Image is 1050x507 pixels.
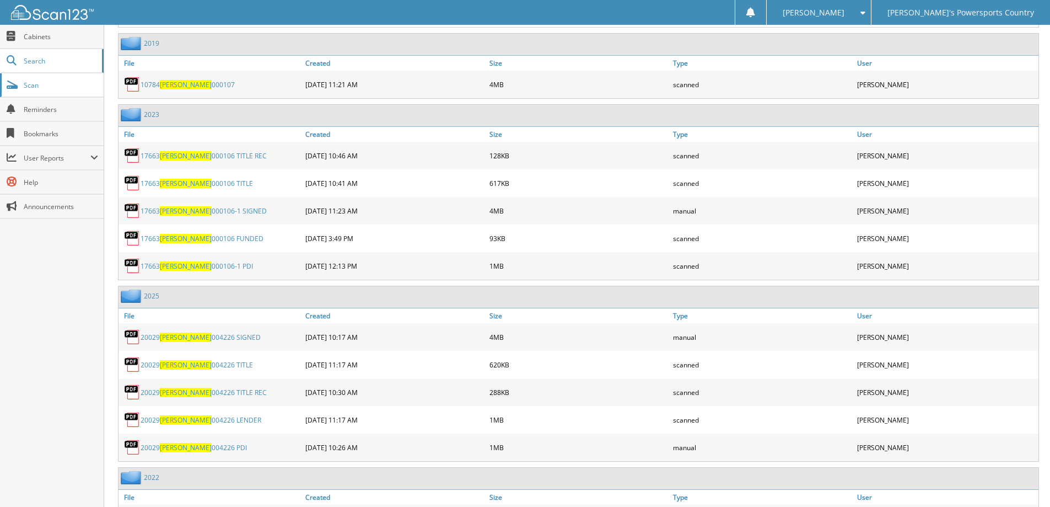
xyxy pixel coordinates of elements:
[124,356,141,373] img: PDF.png
[141,360,253,370] a: 20029[PERSON_NAME]004226 TITLE
[487,56,671,71] a: Size
[487,436,671,458] div: 1MB
[119,308,303,323] a: File
[124,76,141,93] img: PDF.png
[24,178,98,187] span: Help
[487,145,671,167] div: 128KB
[303,326,487,348] div: [DATE] 10:17 AM
[303,73,487,95] div: [DATE] 11:21 AM
[24,153,90,163] span: User Reports
[121,471,144,484] img: folder2.png
[124,412,141,428] img: PDF.png
[670,409,854,431] div: scanned
[854,200,1038,222] div: [PERSON_NAME]
[670,326,854,348] div: manual
[303,56,487,71] a: Created
[144,291,159,301] a: 2025
[303,145,487,167] div: [DATE] 10:46 AM
[487,409,671,431] div: 1MB
[670,227,854,249] div: scanned
[670,308,854,323] a: Type
[141,415,261,425] a: 20029[PERSON_NAME]004226 LENDER
[854,409,1038,431] div: [PERSON_NAME]
[124,329,141,345] img: PDF.png
[487,200,671,222] div: 4MB
[303,172,487,194] div: [DATE] 10:41 AM
[160,388,212,397] span: [PERSON_NAME]
[303,227,487,249] div: [DATE] 3:49 PM
[24,105,98,114] span: Reminders
[995,454,1050,507] iframe: Chat Widget
[141,388,267,397] a: 20029[PERSON_NAME]004226 TITLE REC
[487,255,671,277] div: 1MB
[670,172,854,194] div: scanned
[124,175,141,191] img: PDF.png
[141,206,267,216] a: 17663[PERSON_NAME]000106-1 SIGNED
[24,81,98,90] span: Scan
[160,261,212,271] span: [PERSON_NAME]
[119,56,303,71] a: File
[160,179,212,188] span: [PERSON_NAME]
[121,289,144,303] img: folder2.png
[670,490,854,505] a: Type
[124,258,141,274] img: PDF.png
[141,80,235,89] a: 10784[PERSON_NAME]000107
[24,129,98,138] span: Bookmarks
[487,326,671,348] div: 4MB
[144,473,159,482] a: 2022
[487,73,671,95] div: 4MB
[670,436,854,458] div: manual
[160,360,212,370] span: [PERSON_NAME]
[303,409,487,431] div: [DATE] 11:17 AM
[783,9,844,16] span: [PERSON_NAME]
[487,381,671,403] div: 288KB
[124,147,141,164] img: PDF.png
[854,354,1038,376] div: [PERSON_NAME]
[487,227,671,249] div: 93KB
[854,73,1038,95] div: [PERSON_NAME]
[303,436,487,458] div: [DATE] 10:26 AM
[303,200,487,222] div: [DATE] 11:23 AM
[144,39,159,48] a: 2019
[24,32,98,41] span: Cabinets
[487,308,671,323] a: Size
[141,234,263,243] a: 17663[PERSON_NAME]000106 FUNDED
[141,443,247,452] a: 20029[PERSON_NAME]004226 PDI
[141,261,253,271] a: 17663[PERSON_NAME]000106-1 PDI
[121,108,144,121] img: folder2.png
[487,172,671,194] div: 617KB
[854,56,1038,71] a: User
[119,127,303,142] a: File
[160,234,212,243] span: [PERSON_NAME]
[160,333,212,342] span: [PERSON_NAME]
[124,439,141,456] img: PDF.png
[854,227,1038,249] div: [PERSON_NAME]
[670,145,854,167] div: scanned
[487,354,671,376] div: 620KB
[141,179,253,188] a: 17663[PERSON_NAME]000106 TITLE
[854,326,1038,348] div: [PERSON_NAME]
[144,110,159,119] a: 2023
[670,200,854,222] div: manual
[303,354,487,376] div: [DATE] 11:17 AM
[854,381,1038,403] div: [PERSON_NAME]
[303,127,487,142] a: Created
[124,202,141,219] img: PDF.png
[141,151,267,161] a: 17663[PERSON_NAME]000106 TITLE REC
[670,381,854,403] div: scanned
[24,56,96,66] span: Search
[303,490,487,505] a: Created
[124,230,141,247] img: PDF.png
[124,384,141,401] img: PDF.png
[854,145,1038,167] div: [PERSON_NAME]
[854,172,1038,194] div: [PERSON_NAME]
[670,73,854,95] div: scanned
[121,36,144,50] img: folder2.png
[141,333,261,342] a: 20029[PERSON_NAME]004226 SIGNED
[24,202,98,211] span: Announcements
[670,255,854,277] div: scanned
[303,308,487,323] a: Created
[854,490,1038,505] a: User
[160,415,212,425] span: [PERSON_NAME]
